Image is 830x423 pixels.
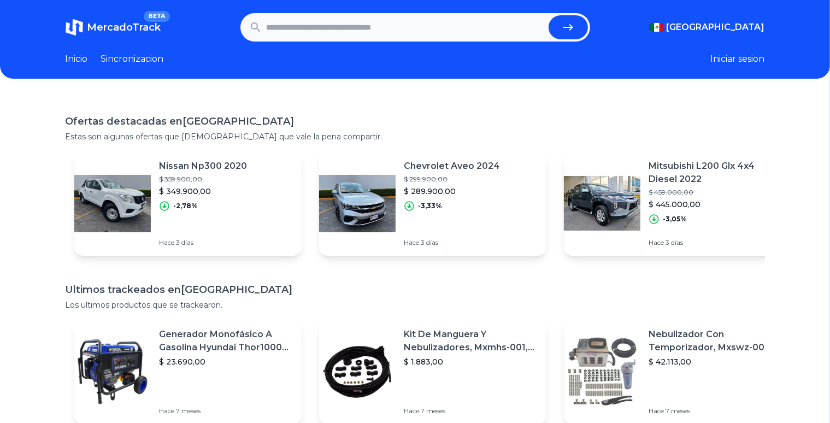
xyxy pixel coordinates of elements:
[404,407,538,415] p: Hace 7 meses
[404,175,501,184] p: $ 299.900,00
[667,21,765,34] span: [GEOGRAPHIC_DATA]
[144,11,169,22] span: BETA
[711,52,765,66] button: Iniciar sesion
[404,238,501,247] p: Hace 3 días
[649,160,782,186] p: Mitsubishi L200 Glx 4x4 Diesel 2022
[101,52,164,66] a: Sincronizacion
[319,333,396,410] img: Featured image
[160,356,293,367] p: $ 23.690,00
[66,131,765,142] p: Estas son algunas ofertas que [DEMOGRAPHIC_DATA] que vale la pena compartir.
[66,19,161,36] a: MercadoTrackBETA
[564,333,640,410] img: Featured image
[404,160,501,173] p: Chevrolet Aveo 2024
[66,299,765,310] p: Los ultimos productos que se trackearon.
[663,215,687,224] p: -3,05%
[404,186,501,197] p: $ 289.900,00
[564,165,640,242] img: Featured image
[649,23,664,32] img: Mexico
[319,151,546,256] a: Featured imageChevrolet Aveo 2024$ 299.900,00$ 289.900,00-3,33%Hace 3 días
[66,52,88,66] a: Inicio
[66,114,765,129] h1: Ofertas destacadas en [GEOGRAPHIC_DATA]
[649,356,782,367] p: $ 42.113,00
[87,21,161,33] span: MercadoTrack
[649,188,782,197] p: $ 459.000,00
[160,160,248,173] p: Nissan Np300 2020
[74,151,302,256] a: Featured imageNissan Np300 2020$ 359.900,00$ 349.900,00-2,78%Hace 3 días
[649,21,765,34] button: [GEOGRAPHIC_DATA]
[649,407,782,415] p: Hace 7 meses
[649,238,782,247] p: Hace 3 días
[74,333,151,410] img: Featured image
[160,407,293,415] p: Hace 7 meses
[66,282,765,297] h1: Ultimos trackeados en [GEOGRAPHIC_DATA]
[174,202,198,210] p: -2,78%
[74,165,151,242] img: Featured image
[160,175,248,184] p: $ 359.900,00
[160,328,293,354] p: Generador Monofásico A Gasolina Hyundai Thor10000 P 11.5 Kw
[404,356,538,367] p: $ 1.883,00
[404,328,538,354] p: Kit De Manguera Y Nebulizadores, Mxmhs-001, 6m, 6 Tees, 8 Bo
[66,19,83,36] img: MercadoTrack
[564,151,791,256] a: Featured imageMitsubishi L200 Glx 4x4 Diesel 2022$ 459.000,00$ 445.000,00-3,05%Hace 3 días
[319,165,396,242] img: Featured image
[160,238,248,247] p: Hace 3 días
[419,202,443,210] p: -3,33%
[649,199,782,210] p: $ 445.000,00
[649,328,782,354] p: Nebulizador Con Temporizador, Mxswz-009, 50m, 40 Boquillas
[160,186,248,197] p: $ 349.900,00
